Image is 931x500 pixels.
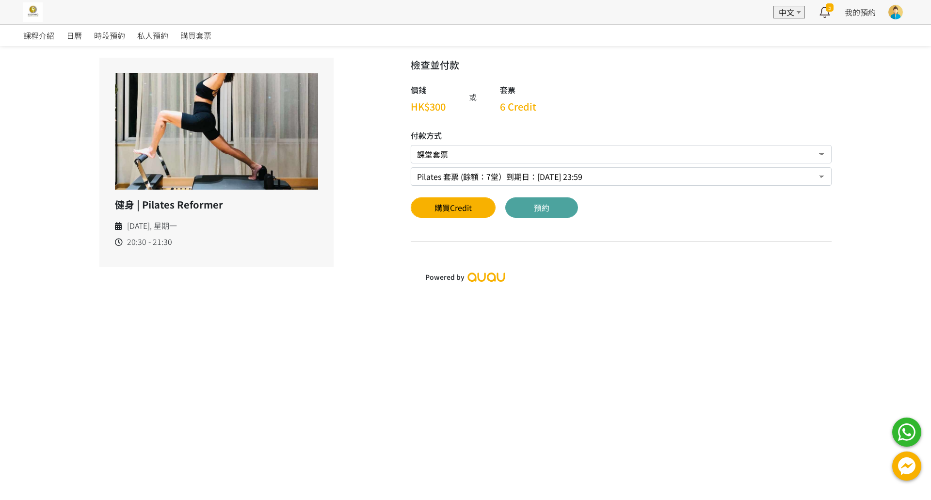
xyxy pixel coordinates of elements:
span: 時段預約 [94,30,125,41]
h3: 檢查並付款 [411,58,832,72]
span: 私人預約 [137,30,168,41]
a: 時段預約 [94,25,125,46]
span: 購買套票 [180,30,211,41]
a: 私人預約 [137,25,168,46]
a: 課程介紹 [23,25,54,46]
h5: 價錢 [411,84,446,96]
a: 購買套票 [180,25,211,46]
span: HK$300 [411,99,446,113]
h5: 套票 [500,84,536,96]
h5: 付款方式 [411,129,832,141]
img: 2I6SeW5W6eYajyVCbz3oJhiE9WWz8sZcVXnArBrK.jpg [23,2,43,22]
a: 日曆 [66,25,82,46]
span: 課程介紹 [23,30,54,41]
span: [DATE], 星期一 [127,220,177,232]
span: 日曆 [66,30,82,41]
a: 購買Credit [411,197,496,218]
div: 或 [469,91,477,103]
h3: 6 Credit [500,99,536,114]
span: 20:30 - 21:30 [127,236,172,248]
h5: 健身 | Pilates Reformer [115,197,318,212]
a: 我的預約 [845,6,876,18]
button: 預約 [505,197,578,218]
span: 5 [826,3,834,12]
